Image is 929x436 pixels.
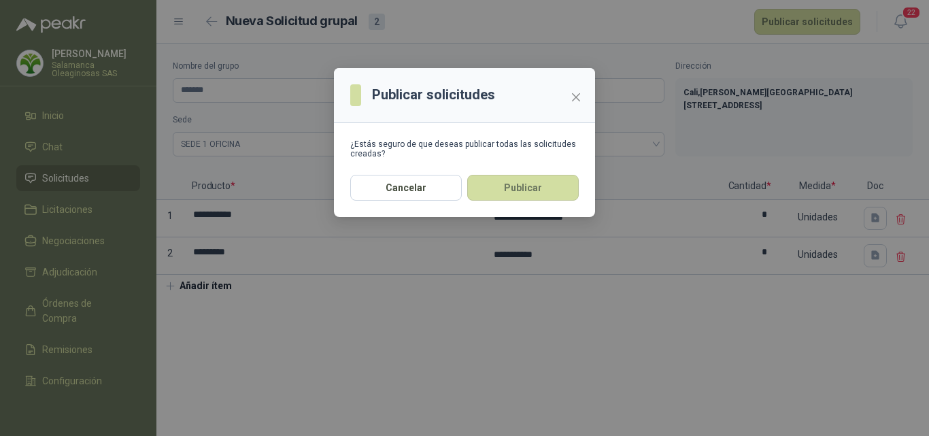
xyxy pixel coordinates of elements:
span: close [571,92,581,103]
button: Cancelar [350,175,462,201]
div: ¿Estás seguro de que deseas publicar todas las solicitudes creadas? [350,139,579,158]
button: Close [565,86,587,108]
button: Publicar [467,175,579,201]
h3: Publicar solicitudes [372,84,495,105]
